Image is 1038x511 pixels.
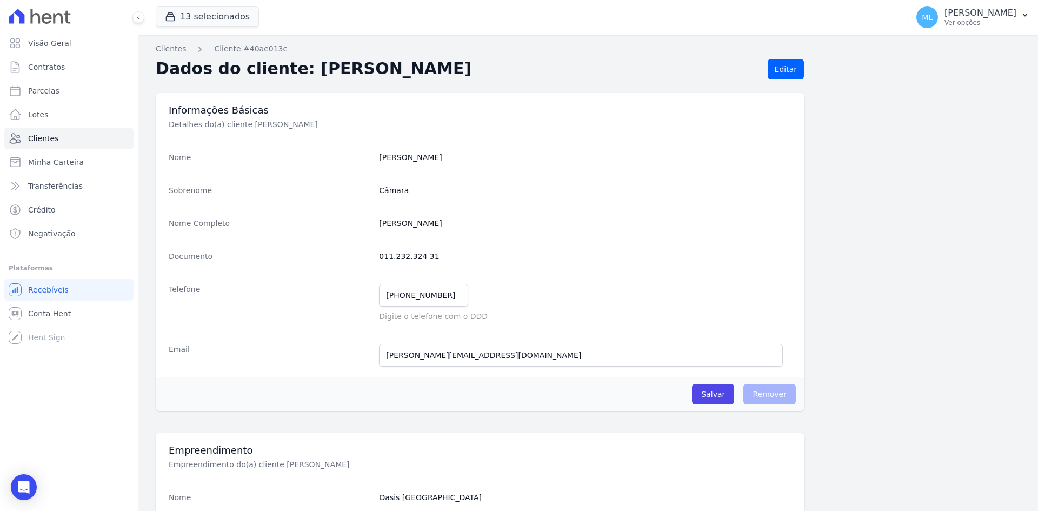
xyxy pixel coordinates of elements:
div: Open Intercom Messenger [11,474,37,500]
a: Minha Carteira [4,151,134,173]
p: Empreendimento do(a) cliente [PERSON_NAME] [169,459,532,470]
span: Recebíveis [28,284,69,295]
a: Transferências [4,175,134,197]
dd: [PERSON_NAME] [379,218,791,229]
dt: Nome Completo [169,218,370,229]
span: Conta Hent [28,308,71,319]
span: Crédito [28,204,56,215]
dd: 011.232.324 31 [379,251,791,262]
h3: Empreendimento [169,444,791,457]
span: Parcelas [28,85,59,96]
a: Negativação [4,223,134,244]
a: Conta Hent [4,303,134,324]
a: Clientes [156,43,186,55]
a: Editar [768,59,804,79]
span: Remover [743,384,796,404]
p: Digite o telefone com o DDD [379,311,791,322]
span: Clientes [28,133,58,144]
a: Lotes [4,104,134,125]
span: Visão Geral [28,38,71,49]
input: Salvar [692,384,734,404]
a: Parcelas [4,80,134,102]
h2: Dados do cliente: [PERSON_NAME] [156,59,759,79]
a: Contratos [4,56,134,78]
a: Cliente #40ae013c [214,43,287,55]
a: Visão Geral [4,32,134,54]
dt: Telefone [169,284,370,322]
div: Plataformas [9,262,129,275]
dt: Documento [169,251,370,262]
dt: Nome [169,492,370,503]
p: [PERSON_NAME] [944,8,1016,18]
span: Transferências [28,181,83,191]
a: Crédito [4,199,134,221]
span: Contratos [28,62,65,72]
span: Minha Carteira [28,157,84,168]
h3: Informações Básicas [169,104,791,117]
dt: Sobrenome [169,185,370,196]
dt: Email [169,344,370,367]
nav: Breadcrumb [156,43,1021,55]
span: Negativação [28,228,76,239]
a: Clientes [4,128,134,149]
button: ML [PERSON_NAME] Ver opções [908,2,1038,32]
a: Recebíveis [4,279,134,301]
dd: [PERSON_NAME] [379,152,791,163]
p: Detalhes do(a) cliente [PERSON_NAME] [169,119,532,130]
span: ML [922,14,933,21]
dd: Câmara [379,185,791,196]
p: Ver opções [944,18,1016,27]
button: 13 selecionados [156,6,259,27]
dt: Nome [169,152,370,163]
dd: Oasis [GEOGRAPHIC_DATA] [379,492,791,503]
span: Lotes [28,109,49,120]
